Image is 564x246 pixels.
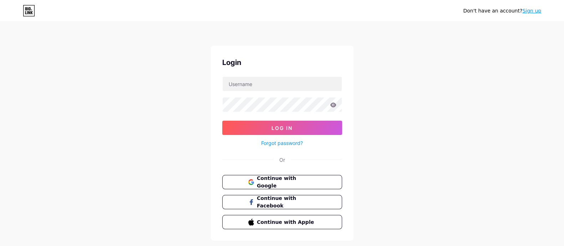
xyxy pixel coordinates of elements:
[222,121,342,135] button: Log In
[522,8,541,14] a: Sign up
[223,77,342,91] input: Username
[463,7,541,15] div: Don't have an account?
[222,175,342,189] button: Continue with Google
[222,215,342,229] button: Continue with Apple
[279,156,285,164] div: Or
[222,195,342,209] button: Continue with Facebook
[257,195,316,210] span: Continue with Facebook
[271,125,293,131] span: Log In
[261,139,303,147] a: Forgot password?
[257,219,316,226] span: Continue with Apple
[222,57,342,68] div: Login
[257,175,316,190] span: Continue with Google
